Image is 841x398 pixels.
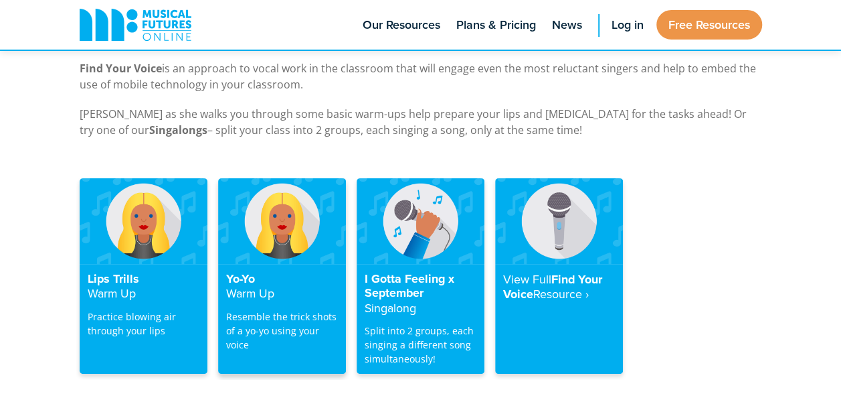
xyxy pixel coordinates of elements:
strong: Singalongs [149,123,207,137]
p: is an approach to vocal work in the classroom that will engage even the most reluctant singers an... [80,60,762,92]
p: Practice blowing air through your lips [88,310,199,338]
a: View FullFind Your VoiceResource‎ › [495,178,623,374]
span: Our Resources [363,16,440,34]
p: Resemble the trick shots of a yo-yo using your voice [226,310,338,352]
h4: I Gotta Feeling x September [365,272,476,316]
strong: View Full [503,271,551,287]
span: Log in [612,16,644,34]
h4: Find Your Voice [503,272,615,302]
strong: Find Your Voice [80,61,162,76]
a: I Gotta Feeling x SeptemberSingalong Split into 2 groups, each singing a different song simultane... [357,178,484,374]
p: Split into 2 groups, each singing a different song simultaneously! [365,324,476,366]
strong: Resource‎ › [533,285,589,302]
strong: Singalong [365,300,416,316]
a: Lips TrillsWarm Up Practice blowing air through your lips [80,178,207,374]
h4: Yo-Yo [226,272,338,302]
span: News [552,16,582,34]
h4: Lips Trills [88,272,199,302]
strong: Warm Up [88,285,136,302]
strong: Warm Up [226,285,274,302]
a: Yo-YoWarm Up Resemble the trick shots of a yo-yo using your voice [218,178,346,374]
a: Free Resources [656,10,762,40]
span: Plans & Pricing [456,16,536,34]
p: [PERSON_NAME] as she walks you through some basic warm-ups help prepare your lips and [MEDICAL_DA... [80,106,762,138]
